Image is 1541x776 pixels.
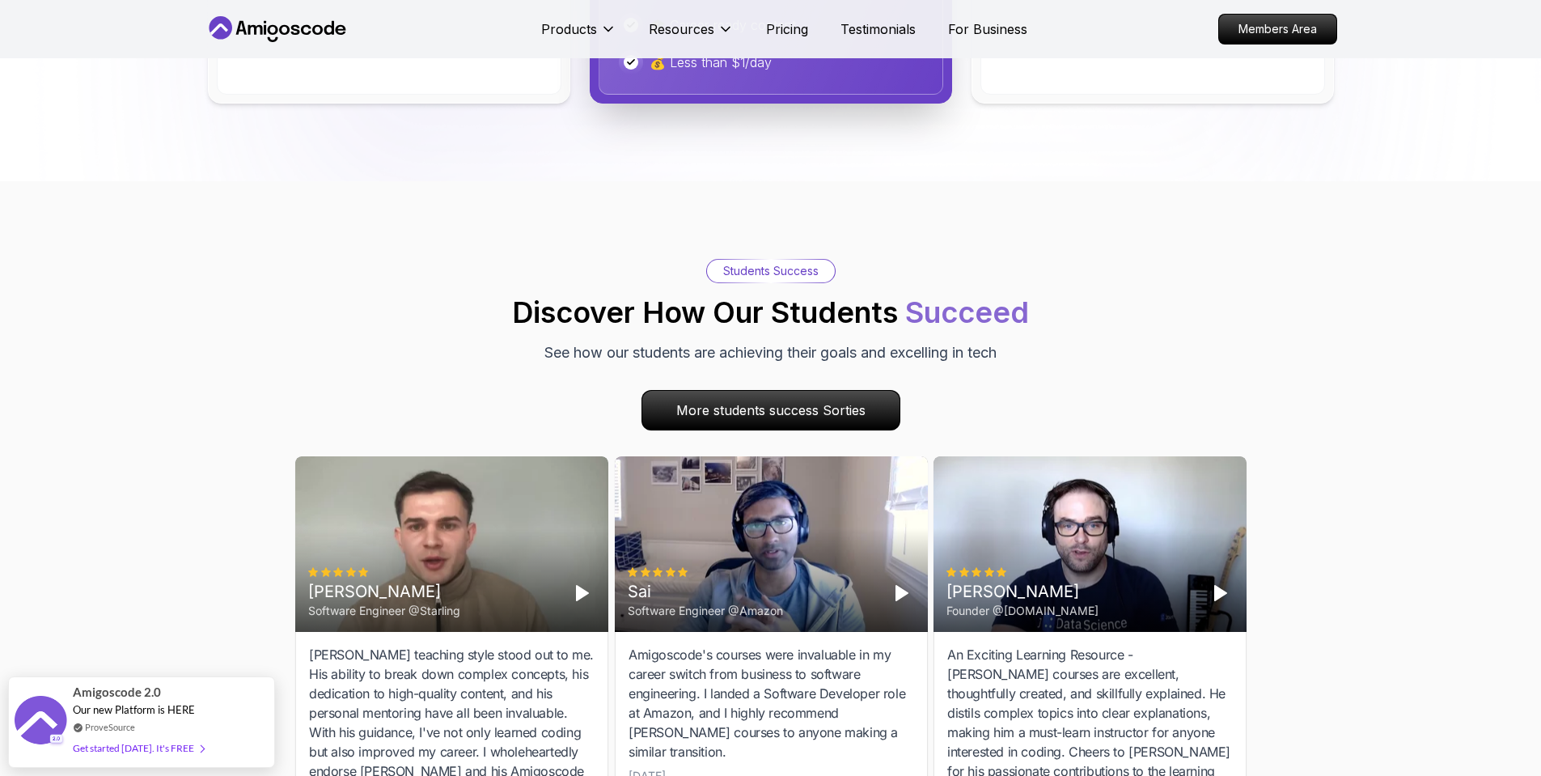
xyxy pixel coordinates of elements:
[308,581,460,604] div: [PERSON_NAME]
[888,581,914,607] button: Play
[73,739,204,757] div: Get started [DATE]. It's FREE
[15,696,67,748] img: provesource social proof notification image
[946,581,1099,604] div: [PERSON_NAME]
[308,604,460,620] div: Software Engineer @Starling
[649,19,734,52] button: Resources
[569,581,595,607] button: Play
[642,391,900,430] p: More students success Sorties
[650,53,772,72] p: 💰 Less than $1/day
[629,646,914,762] div: Amigoscode's courses were invaluable in my career switch from business to software engineering. I...
[541,19,597,39] p: Products
[1219,15,1336,44] p: Members Area
[85,720,135,734] a: ProveSource
[840,19,916,39] a: Testimonials
[628,581,783,604] div: Sai
[73,703,195,716] span: Our new Platform is HERE
[1218,14,1337,45] a: Members Area
[905,295,1029,330] span: Succeed
[723,263,819,279] p: Students Success
[948,19,1027,39] a: For Business
[766,19,808,39] a: Pricing
[541,19,616,52] button: Products
[73,683,161,702] span: Amigoscode 2.0
[1207,581,1233,607] button: Play
[628,604,783,620] div: Software Engineer @Amazon
[544,341,997,364] p: See how our students are achieving their goals and excelling in tech
[649,19,714,39] p: Resources
[946,604,1099,620] div: Founder @[DOMAIN_NAME]
[641,390,900,430] a: More students success Sorties
[512,296,1029,329] h2: Discover How Our Students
